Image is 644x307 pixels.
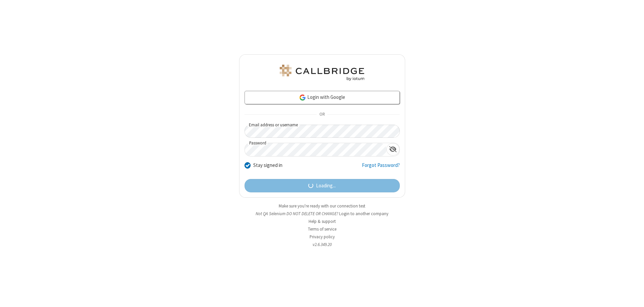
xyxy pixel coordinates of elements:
span: Loading... [316,182,336,190]
a: Terms of service [308,226,336,232]
img: QA Selenium DO NOT DELETE OR CHANGE [278,65,366,81]
a: Make sure you're ready with our connection test [279,203,365,209]
input: Password [245,143,386,156]
label: Stay signed in [253,162,282,169]
li: v2.6.349.20 [239,241,405,248]
img: google-icon.png [299,94,306,101]
div: Show password [386,143,399,156]
span: OR [317,110,327,119]
button: Login to another company [339,210,388,217]
a: Forgot Password? [362,162,400,174]
li: Not QA Selenium DO NOT DELETE OR CHANGE? [239,210,405,217]
a: Help & support [309,219,336,224]
a: Login with Google [245,91,400,104]
button: Loading... [245,179,400,192]
a: Privacy policy [310,234,335,240]
input: Email address or username [245,125,400,138]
